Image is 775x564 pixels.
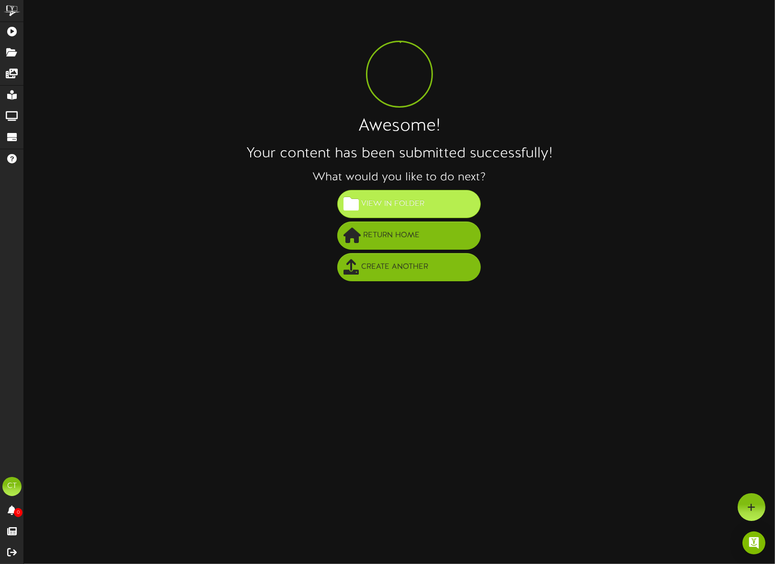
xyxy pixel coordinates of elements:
span: 0 [14,508,22,517]
div: Open Intercom Messenger [742,531,765,554]
span: Return Home [361,228,422,243]
div: CT [2,477,22,496]
button: View in Folder [337,190,481,218]
h3: What would you like to do next? [24,171,775,184]
button: Create Another [337,253,481,281]
button: Return Home [337,221,481,250]
h2: Your content has been submitted successfully! [24,146,775,162]
span: View in Folder [359,196,427,212]
h1: Awesome! [24,117,775,136]
span: Create Another [359,259,431,275]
